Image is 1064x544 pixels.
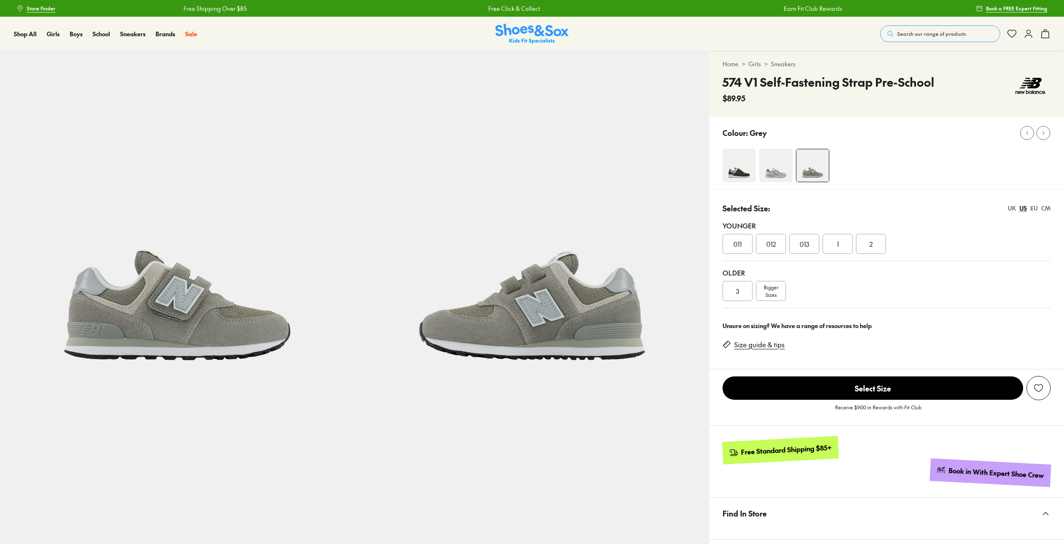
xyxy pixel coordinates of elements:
[723,149,756,182] img: 4-562604_1
[14,30,37,38] a: Shop All
[156,30,175,38] a: Brands
[796,149,829,182] img: 4-434827_1
[880,25,1000,42] button: Search our range of products
[976,1,1047,16] a: Book a FREE Expert Fitting
[723,203,770,214] p: Selected Size:
[800,239,809,249] span: 013
[355,51,710,406] img: 5-434828_1
[930,459,1051,487] a: Book in With Expert Shoe Crew
[759,149,793,182] img: 4-498878_1
[1041,204,1051,213] div: CM
[723,127,748,138] p: Colour:
[70,30,83,38] a: Boys
[185,30,197,38] a: Sale
[1011,73,1051,98] img: Vendor logo
[723,221,1051,231] div: Younger
[750,127,767,138] p: Grey
[1008,204,1016,213] div: UK
[120,30,146,38] a: Sneakers
[783,4,841,13] a: Earn Fit Club Rewards
[722,436,839,464] a: Free Standard Shipping $85+
[869,239,873,249] span: 2
[723,501,767,526] span: Find In Store
[182,4,246,13] a: Free Shipping Over $85
[835,404,921,419] p: Receive $9.00 in Rewards with Fit Club
[723,376,1023,400] button: Select Size
[93,30,110,38] a: School
[17,1,55,16] a: Store Finder
[1030,204,1038,213] div: EU
[723,60,1051,68] div: > >
[741,443,832,457] div: Free Standard Shipping $85+
[723,73,934,91] h4: 574 V1 Self-Fastening Strap Pre-School
[1026,376,1051,400] button: Add to Wishlist
[734,340,785,349] a: Size guide & tips
[949,466,1044,480] div: Book in With Expert Shoe Crew
[748,60,761,68] a: Girls
[733,239,742,249] span: 011
[736,286,739,296] span: 3
[723,268,1051,278] div: Older
[487,4,539,13] a: Free Click & Collect
[771,60,795,68] a: Sneakers
[1019,204,1027,213] div: US
[723,60,738,68] a: Home
[495,24,569,44] img: SNS_Logo_Responsive.svg
[723,529,1051,529] iframe: Find in Store
[986,5,1047,12] span: Book a FREE Expert Fitting
[764,283,778,298] span: Bigger Sizes
[723,93,745,104] span: $89.95
[897,30,966,38] span: Search our range of products
[723,321,1051,330] div: Unsure on sizing? We have a range of resources to help
[766,239,776,249] span: 012
[709,498,1064,529] button: Find In Store
[723,376,1023,400] span: Select Size
[27,5,55,12] span: Store Finder
[837,239,839,249] span: 1
[47,30,60,38] a: Girls
[495,24,569,44] a: Shoes & Sox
